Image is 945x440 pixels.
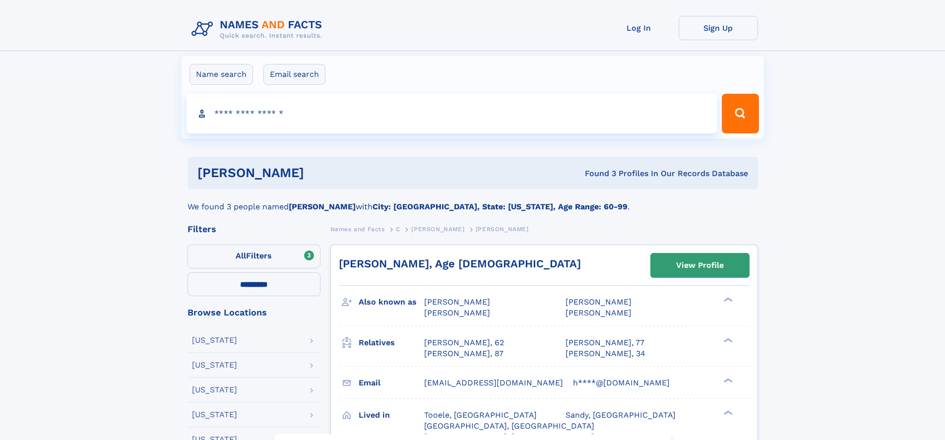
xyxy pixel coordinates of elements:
div: ❯ [721,297,733,303]
a: Names and Facts [330,223,385,235]
label: Name search [189,64,253,85]
div: [US_STATE] [192,411,237,419]
div: [US_STATE] [192,336,237,344]
span: [EMAIL_ADDRESS][DOMAIN_NAME] [424,378,563,387]
span: [PERSON_NAME] [424,308,490,317]
div: We found 3 people named with . [188,189,758,213]
div: ❯ [721,409,733,416]
span: [PERSON_NAME] [566,297,631,307]
a: [PERSON_NAME], 34 [566,348,645,359]
div: Filters [188,225,320,234]
div: ❯ [721,337,733,343]
span: C [396,226,400,233]
a: [PERSON_NAME], 77 [566,337,644,348]
div: [US_STATE] [192,386,237,394]
b: [PERSON_NAME] [289,202,356,211]
span: [PERSON_NAME] [566,308,631,317]
span: [PERSON_NAME] [476,226,529,233]
span: [GEOGRAPHIC_DATA], [GEOGRAPHIC_DATA] [424,421,594,431]
div: Browse Locations [188,308,320,317]
h1: [PERSON_NAME] [197,167,444,179]
h3: Also known as [359,294,424,311]
a: Log In [599,16,679,40]
div: View Profile [676,254,724,277]
h3: Relatives [359,334,424,351]
a: [PERSON_NAME], 62 [424,337,504,348]
a: [PERSON_NAME], Age [DEMOGRAPHIC_DATA] [339,257,581,270]
span: [PERSON_NAME] [424,297,490,307]
a: C [396,223,400,235]
div: ❯ [721,377,733,383]
div: Found 3 Profiles In Our Records Database [444,168,748,179]
label: Email search [263,64,325,85]
a: Sign Up [679,16,758,40]
img: Logo Names and Facts [188,16,330,43]
a: [PERSON_NAME] [411,223,464,235]
span: Tooele, [GEOGRAPHIC_DATA] [424,410,537,420]
a: [PERSON_NAME], 87 [424,348,504,359]
div: [US_STATE] [192,361,237,369]
h3: Email [359,375,424,391]
h3: Lived in [359,407,424,424]
span: All [236,251,246,260]
label: Filters [188,245,320,268]
b: City: [GEOGRAPHIC_DATA], State: [US_STATE], Age Range: 60-99 [373,202,628,211]
span: Sandy, [GEOGRAPHIC_DATA] [566,410,676,420]
span: [PERSON_NAME] [411,226,464,233]
input: search input [187,94,718,133]
button: Search Button [722,94,758,133]
a: View Profile [651,253,749,277]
